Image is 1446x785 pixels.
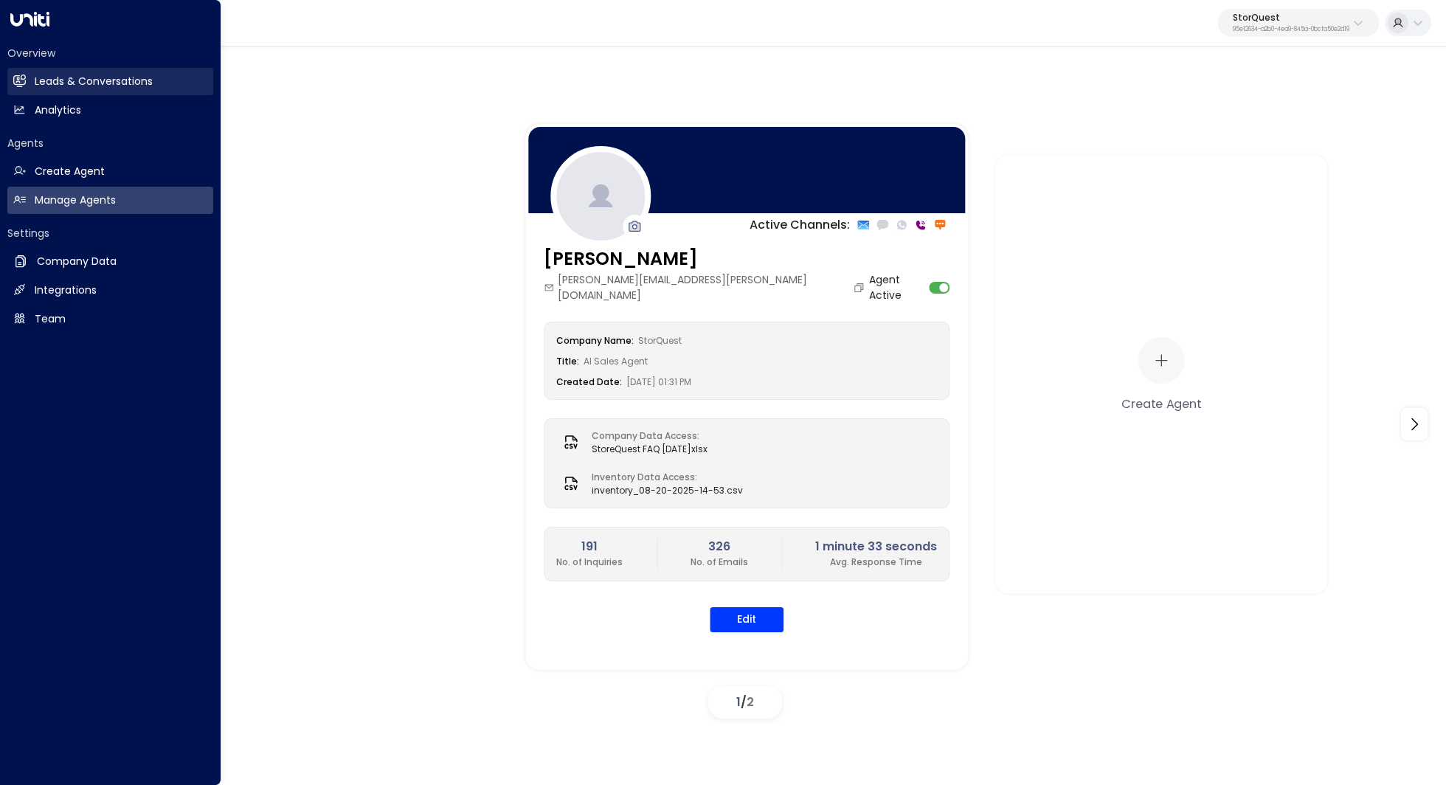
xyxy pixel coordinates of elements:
[35,193,116,208] h2: Manage Agents
[7,46,213,60] h2: Overview
[544,272,868,303] div: [PERSON_NAME][EMAIL_ADDRESS][PERSON_NAME][DOMAIN_NAME]
[7,248,213,275] a: Company Data
[815,538,937,556] h2: 1 minute 33 seconds
[584,355,648,367] span: AI Sales Agent
[750,216,850,234] p: Active Channels:
[626,376,691,388] span: [DATE] 01:31 PM
[7,187,213,214] a: Manage Agents
[1121,394,1201,412] div: Create Agent
[556,556,623,569] p: No. of Inquiries
[556,334,634,347] label: Company Name:
[7,226,213,241] h2: Settings
[747,694,754,710] span: 2
[7,277,213,304] a: Integrations
[556,538,623,556] h2: 191
[708,686,782,719] div: /
[556,355,579,367] label: Title:
[35,74,153,89] h2: Leads & Conversations
[1233,27,1349,32] p: 95e12634-a2b0-4ea9-845a-0bcfa50e2d19
[815,556,937,569] p: Avg. Response Time
[1218,9,1379,37] button: StorQuest95e12634-a2b0-4ea9-845a-0bcfa50e2d19
[869,272,925,303] label: Agent Active
[7,68,213,95] a: Leads & Conversations
[35,283,97,298] h2: Integrations
[592,429,700,443] label: Company Data Access:
[1233,13,1349,22] p: StorQuest
[736,694,741,710] span: 1
[691,538,748,556] h2: 326
[37,254,117,269] h2: Company Data
[854,282,869,294] button: Copy
[592,471,736,484] label: Inventory Data Access:
[35,103,81,118] h2: Analytics
[592,484,743,497] span: inventory_08-20-2025-14-53.csv
[691,556,748,569] p: No. of Emails
[638,334,682,347] span: StorQuest
[7,158,213,185] a: Create Agent
[556,376,622,388] label: Created Date:
[544,246,868,272] h3: [PERSON_NAME]
[7,136,213,151] h2: Agents
[592,443,708,456] span: StoreQuest FAQ [DATE]xlsx
[7,305,213,333] a: Team
[35,164,105,179] h2: Create Agent
[7,97,213,124] a: Analytics
[710,607,783,632] button: Edit
[35,311,66,327] h2: Team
